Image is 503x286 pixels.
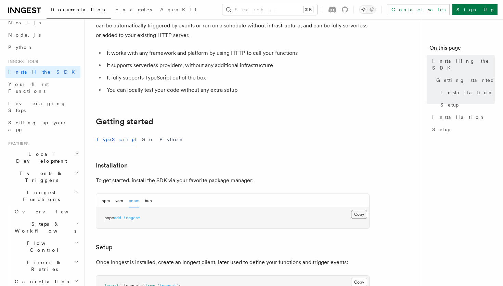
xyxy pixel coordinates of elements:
button: TypeScript [96,132,136,147]
button: Local Development [5,148,80,167]
span: Installation [432,114,485,121]
li: You can locally test your code without any extra setup [105,85,370,95]
a: Install the SDK [5,66,80,78]
a: AgentKit [156,2,201,18]
h4: On this page [429,44,495,55]
button: npm [102,194,110,208]
a: Setup [96,243,113,252]
button: yarn [115,194,123,208]
button: Toggle dark mode [359,5,376,14]
span: inngest [124,215,140,220]
a: Installing the SDK [429,55,495,74]
button: pnpm [129,194,139,208]
p: To get started, install the SDK via your favorite package manager: [96,176,370,185]
a: Node.js [5,29,80,41]
span: Leveraging Steps [8,101,66,113]
button: Inngest Functions [5,186,80,206]
li: It supports serverless providers, without any additional infrastructure [105,61,370,70]
span: Next.js [8,20,41,25]
span: Inngest Functions [5,189,74,203]
button: Search...⌘K [222,4,317,15]
span: Flow Control [12,240,74,253]
button: Errors & Retries [12,256,80,275]
span: Steps & Workflows [12,221,76,234]
a: Installation [429,111,495,123]
a: Overview [12,206,80,218]
button: Python [159,132,184,147]
span: Local Development [5,151,75,164]
span: AgentKit [160,7,196,12]
li: It works with any framework and platform by using HTTP to call your functions [105,48,370,58]
kbd: ⌘K [304,6,313,13]
span: Installation [440,89,493,96]
span: Errors & Retries [12,259,74,273]
span: Setup [440,101,459,108]
span: Overview [15,209,85,214]
a: Setup [429,123,495,136]
button: Copy [351,210,367,219]
a: Installation [438,86,495,99]
span: Features [5,141,28,147]
a: Setup [438,99,495,111]
span: Examples [115,7,152,12]
button: Flow Control [12,237,80,256]
button: Events & Triggers [5,167,80,186]
span: Setup [432,126,450,133]
p: The Inngest SDK allows you to write reliable, durable functions in your existing projects increme... [96,11,370,40]
p: Once Inngest is installed, create an Inngest client, later used to define your functions and trig... [96,258,370,267]
a: Installation [96,161,128,170]
span: pnpm [104,215,114,220]
span: Installing the SDK [432,58,495,71]
span: Cancellation [12,278,71,285]
span: Python [8,45,33,50]
a: Getting started [434,74,495,86]
span: Your first Functions [8,82,49,94]
a: Leveraging Steps [5,97,80,116]
span: Setting up your app [8,120,67,132]
a: Setting up your app [5,116,80,136]
button: Steps & Workflows [12,218,80,237]
a: Getting started [96,117,153,126]
span: add [114,215,121,220]
a: Sign Up [452,4,498,15]
li: It fully supports TypeScript out of the box [105,73,370,83]
span: Documentation [51,7,107,12]
span: Install the SDK [8,69,79,75]
a: Contact sales [387,4,450,15]
span: Getting started [436,77,495,84]
a: Your first Functions [5,78,80,97]
span: Node.js [8,32,41,38]
span: Events & Triggers [5,170,75,184]
span: Inngest tour [5,59,38,64]
a: Python [5,41,80,53]
button: Go [142,132,154,147]
a: Documentation [47,2,111,19]
a: Examples [111,2,156,18]
button: bun [145,194,152,208]
a: Next.js [5,16,80,29]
